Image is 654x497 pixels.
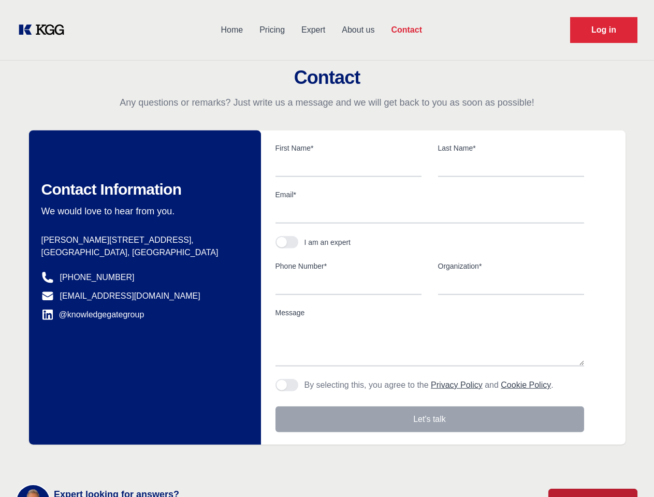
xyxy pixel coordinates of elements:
p: By selecting this, you agree to the and . [304,379,554,391]
label: Last Name* [438,143,584,153]
a: Privacy Policy [431,381,483,389]
p: [GEOGRAPHIC_DATA], [GEOGRAPHIC_DATA] [41,246,244,259]
p: [PERSON_NAME][STREET_ADDRESS], [41,234,244,246]
label: Email* [275,189,584,200]
label: First Name* [275,143,422,153]
div: I am an expert [304,237,351,247]
a: Expert [293,17,333,43]
a: Pricing [251,17,293,43]
p: We would love to hear from you. [41,205,244,217]
a: Contact [383,17,430,43]
a: @knowledgegategroup [41,309,144,321]
label: Organization* [438,261,584,271]
a: Home [212,17,251,43]
h2: Contact [12,67,642,88]
a: KOL Knowledge Platform: Talk to Key External Experts (KEE) [17,22,72,38]
a: [EMAIL_ADDRESS][DOMAIN_NAME] [60,290,200,302]
button: Let's talk [275,406,584,432]
a: [PHONE_NUMBER] [60,271,135,284]
label: Message [275,308,584,318]
a: Cookie Policy [501,381,551,389]
iframe: Chat Widget [602,447,654,497]
p: Any questions or remarks? Just write us a message and we will get back to you as soon as possible! [12,96,642,109]
h2: Contact Information [41,180,244,199]
a: About us [333,17,383,43]
label: Phone Number* [275,261,422,271]
a: Request Demo [570,17,637,43]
